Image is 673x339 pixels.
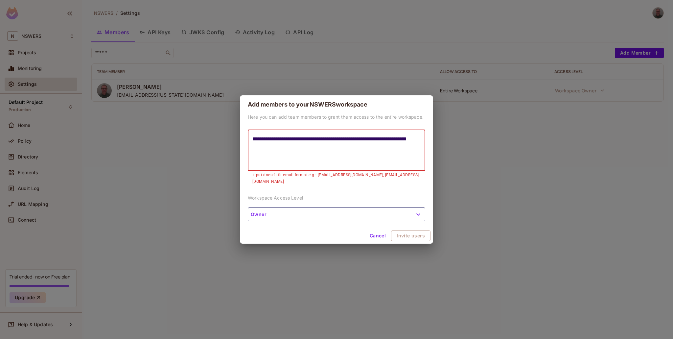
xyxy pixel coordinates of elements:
[391,230,430,241] button: Invite users
[248,195,425,201] p: Workspace Access Level
[248,207,425,221] button: Owner
[248,114,425,120] p: Here you can add team members to grant them access to the entire workspace.
[240,95,433,114] h2: Add members to your NSWERS workspace
[367,230,388,241] button: Cancel
[252,172,421,185] p: Input doesn't fit email format e.g.: [EMAIL_ADDRESS][DOMAIN_NAME], [EMAIL_ADDRESS][DOMAIN_NAME]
